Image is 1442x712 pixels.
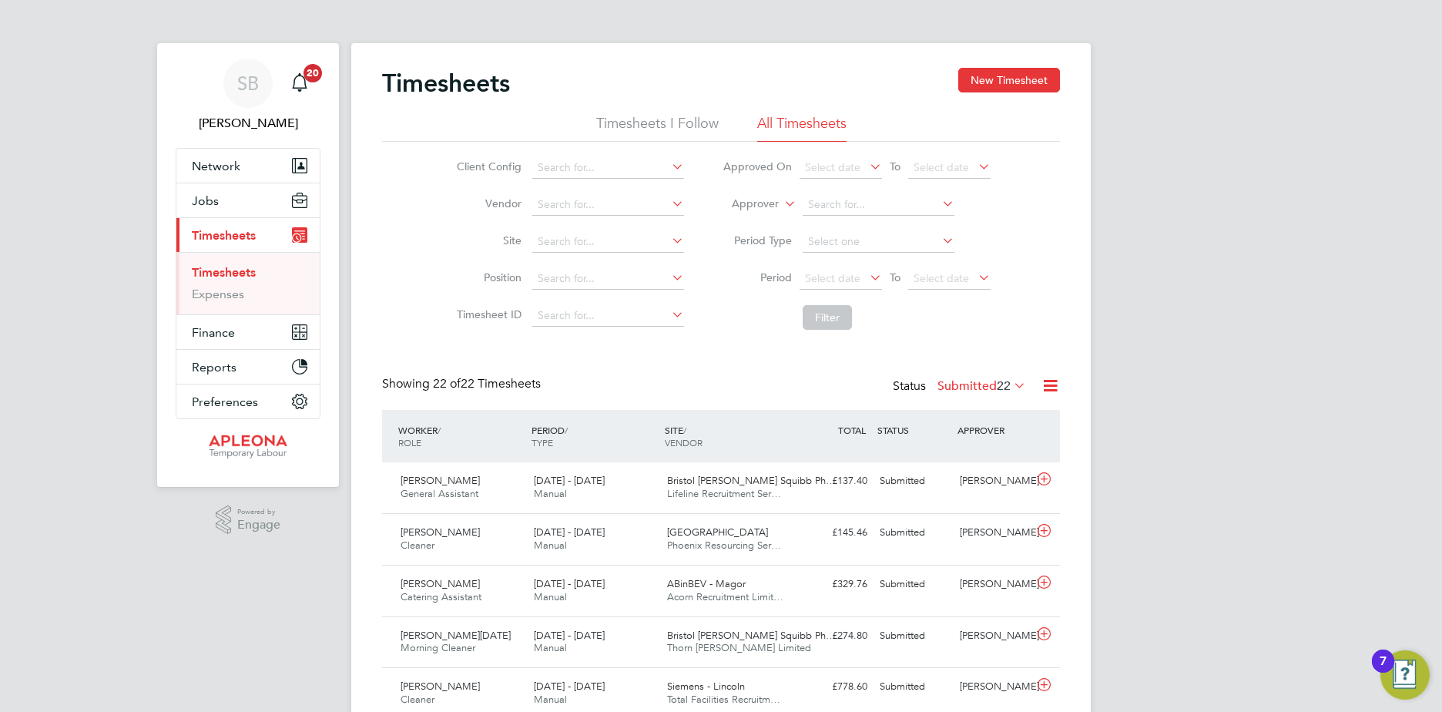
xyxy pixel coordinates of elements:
input: Search for... [532,157,684,179]
span: Manual [534,590,567,603]
span: Phoenix Resourcing Ser… [667,539,781,552]
span: [PERSON_NAME] [401,526,480,539]
button: Reports [176,350,320,384]
span: [PERSON_NAME] [401,474,480,487]
button: Network [176,149,320,183]
span: Thorn [PERSON_NAME] Limited [667,641,811,654]
label: Period [723,270,792,284]
div: 7 [1380,661,1387,681]
img: apleona-logo-retina.png [209,435,287,459]
span: Select date [805,271,860,285]
span: Finance [192,325,235,340]
span: Total Facilities Recruitm… [667,693,780,706]
label: Approver [709,196,779,212]
span: 20 [303,64,322,82]
span: / [565,424,568,436]
span: Catering Assistant [401,590,481,603]
span: 22 of [433,376,461,391]
div: Showing [382,376,544,392]
span: Acorn Recruitment Limit… [667,590,783,603]
input: Search for... [532,305,684,327]
span: To [885,267,905,287]
a: Powered byEngage [216,505,281,535]
label: Submitted [937,378,1026,394]
button: Filter [803,305,852,330]
span: Morning Cleaner [401,641,475,654]
span: Siemens - Lincoln [667,680,745,693]
nav: Main navigation [157,43,339,487]
div: [PERSON_NAME] [954,572,1034,597]
span: General Assistant [401,487,478,500]
span: Select date [914,271,969,285]
button: Open Resource Center, 7 new notifications [1380,650,1430,700]
span: Engage [237,519,280,532]
div: Status [893,376,1029,398]
span: Reports [192,360,236,374]
h2: Timesheets [382,68,510,99]
a: Expenses [192,287,244,301]
div: Submitted [874,469,954,494]
div: PERIOD [528,416,661,456]
a: Timesheets [192,265,256,280]
div: £329.76 [793,572,874,597]
div: £137.40 [793,469,874,494]
span: TOTAL [838,424,866,436]
span: ABinBEV - Magor [667,577,746,590]
label: Approved On [723,160,792,173]
span: Manual [534,641,567,654]
span: [DATE] - [DATE] [534,474,605,487]
a: 20 [284,59,315,108]
div: Submitted [874,520,954,546]
span: [PERSON_NAME][DATE] [401,629,511,642]
button: Preferences [176,385,320,418]
li: Timesheets I Follow [596,114,719,142]
span: Select date [805,160,860,174]
span: [DATE] - [DATE] [534,577,605,590]
div: [PERSON_NAME] [954,469,1034,494]
input: Search for... [532,268,684,290]
div: £274.80 [793,623,874,649]
input: Search for... [532,194,684,216]
span: Lifeline Recruitment Ser… [667,487,781,500]
span: Bristol [PERSON_NAME] Squibb Ph… [667,629,836,642]
span: VENDOR [665,436,703,448]
input: Search for... [532,231,684,253]
a: Go to home page [176,435,320,459]
span: [DATE] - [DATE] [534,526,605,539]
div: STATUS [874,416,954,444]
span: Cleaner [401,693,434,706]
span: Preferences [192,395,258,409]
div: SITE [661,416,794,456]
span: Network [192,159,240,173]
span: Manual [534,693,567,706]
button: Finance [176,315,320,349]
div: APPROVER [954,416,1034,444]
span: Jobs [192,193,219,208]
li: All Timesheets [757,114,847,142]
label: Period Type [723,233,792,247]
button: New Timesheet [958,68,1060,92]
span: 22 Timesheets [433,376,541,391]
span: [GEOGRAPHIC_DATA] [667,526,768,539]
span: Bristol [PERSON_NAME] Squibb Ph… [667,474,836,487]
span: [DATE] - [DATE] [534,680,605,693]
button: Timesheets [176,218,320,252]
div: £778.60 [793,674,874,700]
span: [DATE] - [DATE] [534,629,605,642]
span: / [683,424,686,436]
span: Sara Blatcher [176,114,320,133]
button: Jobs [176,183,320,217]
span: 22 [997,378,1011,394]
div: WORKER [394,416,528,456]
span: Select date [914,160,969,174]
span: Timesheets [192,228,256,243]
span: Manual [534,487,567,500]
div: Submitted [874,623,954,649]
a: SB[PERSON_NAME] [176,59,320,133]
div: [PERSON_NAME] [954,623,1034,649]
label: Position [452,270,521,284]
div: [PERSON_NAME] [954,674,1034,700]
span: SB [237,73,259,93]
span: [PERSON_NAME] [401,680,480,693]
div: [PERSON_NAME] [954,520,1034,546]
